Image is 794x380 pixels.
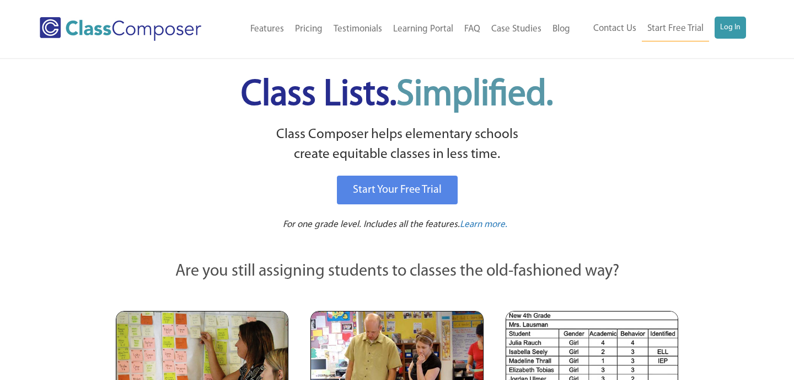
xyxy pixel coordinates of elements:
a: Case Studies [486,17,547,41]
p: Are you still assigning students to classes the old-fashioned way? [116,260,678,284]
a: Features [245,17,289,41]
a: Testimonials [328,17,388,41]
a: Start Free Trial [642,17,709,41]
a: Log In [715,17,746,39]
a: Pricing [289,17,328,41]
span: Class Lists. [241,77,553,113]
img: Class Composer [40,17,201,41]
a: Contact Us [588,17,642,41]
span: For one grade level. Includes all the features. [283,220,460,229]
a: FAQ [459,17,486,41]
a: Blog [547,17,576,41]
span: Learn more. [460,220,507,229]
p: Class Composer helps elementary schools create equitable classes in less time. [114,125,680,165]
span: Start Your Free Trial [353,184,442,196]
nav: Header Menu [227,17,576,41]
a: Learn more. [460,218,507,232]
a: Start Your Free Trial [337,176,458,204]
span: Simplified. [396,77,553,113]
a: Learning Portal [388,17,459,41]
nav: Header Menu [576,17,746,41]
